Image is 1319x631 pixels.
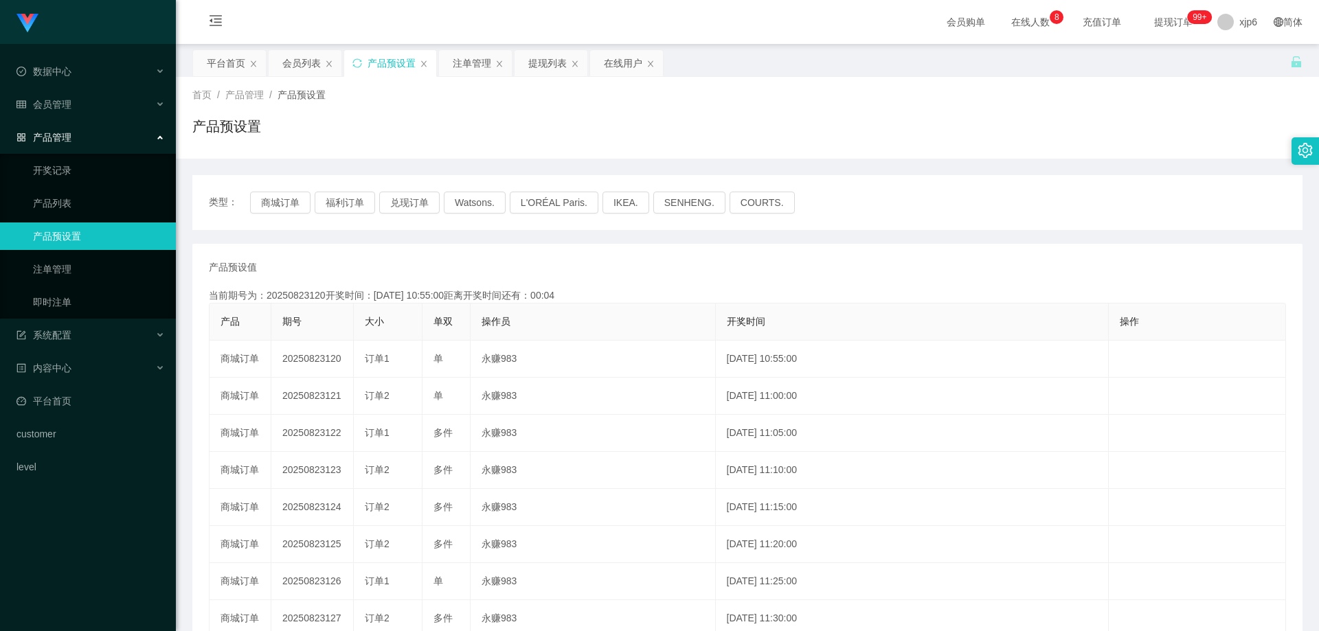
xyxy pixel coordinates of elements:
[716,452,1109,489] td: [DATE] 11:10:00
[433,390,443,401] span: 单
[16,67,26,76] i: 图标: check-circle-o
[471,415,716,452] td: 永赚983
[271,489,354,526] td: 20250823124
[433,501,453,512] span: 多件
[716,341,1109,378] td: [DATE] 10:55:00
[352,58,362,68] i: 图标: sync
[16,330,26,340] i: 图标: form
[653,192,725,214] button: SENHENG.
[278,89,326,100] span: 产品预设置
[250,192,311,214] button: 商城订单
[528,50,567,76] div: 提现列表
[1055,10,1059,24] p: 8
[646,60,655,68] i: 图标: close
[365,538,390,549] span: 订单2
[716,489,1109,526] td: [DATE] 11:15:00
[1076,17,1128,27] span: 充值订单
[1298,143,1313,158] i: 图标: setting
[16,132,71,143] span: 产品管理
[1290,56,1303,68] i: 图标: unlock
[16,420,165,448] a: customer
[33,288,165,316] a: 即时注单
[16,363,26,373] i: 图标: profile
[16,66,71,77] span: 数据中心
[210,452,271,489] td: 商城订单
[1187,10,1212,24] sup: 166
[365,501,390,512] span: 订单2
[33,190,165,217] a: 产品列表
[604,50,642,76] div: 在线用户
[471,489,716,526] td: 永赚983
[271,341,354,378] td: 20250823120
[716,563,1109,600] td: [DATE] 11:25:00
[433,575,443,586] span: 单
[471,563,716,600] td: 永赚983
[471,526,716,563] td: 永赚983
[433,612,453,623] span: 多件
[365,390,390,401] span: 订单2
[365,353,390,364] span: 订单1
[730,192,795,214] button: COURTS.
[210,563,271,600] td: 商城订单
[1274,17,1283,27] i: 图标: global
[207,50,245,76] div: 平台首页
[1050,10,1063,24] sup: 8
[217,89,220,100] span: /
[1004,17,1057,27] span: 在线人数
[210,526,271,563] td: 商城订单
[16,133,26,142] i: 图标: appstore-o
[379,192,440,214] button: 兑现订单
[16,330,71,341] span: 系统配置
[716,526,1109,563] td: [DATE] 11:20:00
[571,60,579,68] i: 图标: close
[1147,17,1199,27] span: 提现订单
[16,100,26,109] i: 图标: table
[495,60,504,68] i: 图标: close
[210,341,271,378] td: 商城订单
[192,116,261,137] h1: 产品预设置
[453,50,491,76] div: 注单管理
[716,415,1109,452] td: [DATE] 11:05:00
[192,89,212,100] span: 首页
[271,563,354,600] td: 20250823126
[420,60,428,68] i: 图标: close
[1120,316,1139,327] span: 操作
[365,464,390,475] span: 订单2
[210,489,271,526] td: 商城订单
[433,464,453,475] span: 多件
[249,60,258,68] i: 图标: close
[365,575,390,586] span: 订单1
[210,378,271,415] td: 商城订单
[209,192,250,214] span: 类型：
[602,192,649,214] button: IKEA.
[271,452,354,489] td: 20250823123
[368,50,416,76] div: 产品预设置
[727,316,765,327] span: 开奖时间
[471,378,716,415] td: 永赚983
[16,387,165,415] a: 图标: dashboard平台首页
[33,157,165,184] a: 开奖记录
[365,612,390,623] span: 订单2
[33,255,165,283] a: 注单管理
[433,538,453,549] span: 多件
[471,341,716,378] td: 永赚983
[16,453,165,481] a: level
[210,415,271,452] td: 商城订单
[433,353,443,364] span: 单
[271,378,354,415] td: 20250823121
[716,378,1109,415] td: [DATE] 11:00:00
[282,50,321,76] div: 会员列表
[192,1,239,45] i: 图标: menu-fold
[209,260,257,275] span: 产品预设值
[271,415,354,452] td: 20250823122
[510,192,598,214] button: L'ORÉAL Paris.
[471,452,716,489] td: 永赚983
[16,363,71,374] span: 内容中心
[33,222,165,250] a: 产品预设置
[315,192,375,214] button: 福利订单
[282,316,302,327] span: 期号
[325,60,333,68] i: 图标: close
[365,427,390,438] span: 订单1
[209,288,1286,303] div: 当前期号为：20250823120开奖时间：[DATE] 10:55:00距离开奖时间还有：00:04
[365,316,384,327] span: 大小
